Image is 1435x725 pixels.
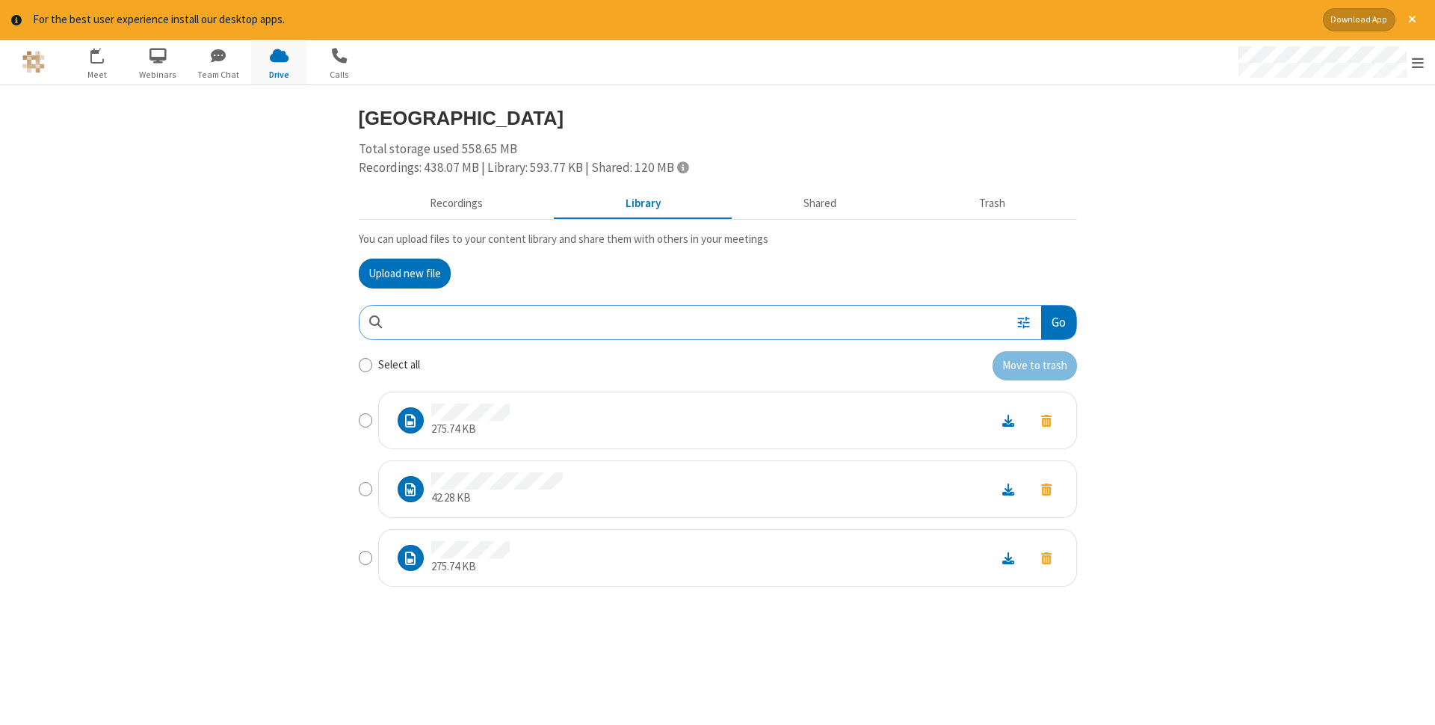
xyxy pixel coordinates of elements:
button: Upload new file [359,259,451,289]
button: Logo [5,40,61,84]
button: Shared during meetings [732,189,908,217]
button: Move to trash [1028,410,1065,431]
a: Download file [989,412,1028,429]
a: Download file [989,549,1028,567]
button: Trash [908,189,1077,217]
button: Content library [555,189,732,217]
iframe: Chat [1398,686,1424,715]
span: Meet [70,68,126,81]
button: Move to trash [1028,548,1065,568]
span: Webinars [130,68,186,81]
span: Calls [312,68,368,81]
span: Totals displayed include files that have been moved to the trash. [677,161,688,173]
label: Select all [378,357,420,374]
div: 12 [99,48,112,59]
button: Recorded meetings [359,189,555,217]
button: Close alert [1401,8,1424,31]
div: Total storage used 558.65 MB [359,140,1077,178]
div: Open menu [1224,40,1435,84]
button: Move to trash [1028,479,1065,499]
div: For the best user experience install our desktop apps. [33,11,1312,28]
p: 275.74 KB [431,558,510,576]
span: Drive [251,68,307,81]
h3: [GEOGRAPHIC_DATA] [359,108,1077,129]
p: 42.28 KB [431,490,563,507]
button: Move to trash [993,351,1077,381]
button: Go [1041,306,1076,339]
p: You can upload files to your content library and share them with others in your meetings [359,231,1077,248]
p: 275.74 KB [431,421,510,438]
a: Download file [989,481,1028,498]
button: Download App [1323,8,1395,31]
div: Recordings: 438.07 MB | Library: 593.77 KB | Shared: 120 MB [359,158,1077,178]
span: Team Chat [191,68,247,81]
img: QA Selenium DO NOT DELETE OR CHANGE [22,51,45,73]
